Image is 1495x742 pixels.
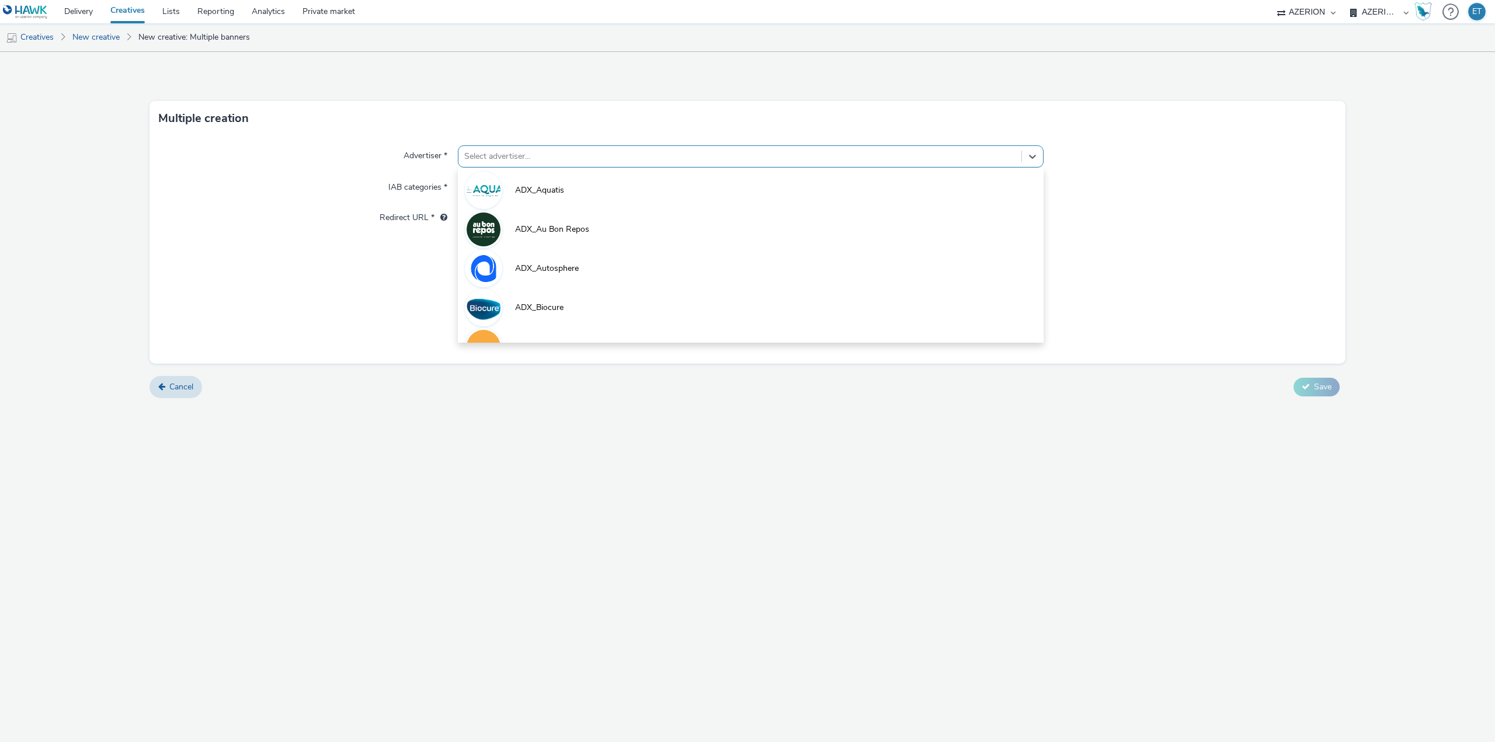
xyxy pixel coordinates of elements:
label: IAB categories * [384,177,452,193]
img: undefined Logo [3,5,48,19]
label: Advertiser * [399,145,452,162]
button: Save [1294,378,1340,396]
h3: Multiple creation [158,110,249,127]
span: Save [1314,381,1331,392]
img: ADX_Aquatis [467,173,500,207]
img: ADX_Biocure [467,291,500,325]
a: New creative: Multiple banners [133,23,256,51]
img: Hawk Academy [1414,2,1432,21]
img: mobile [6,32,18,44]
div: ET [1472,3,1482,20]
span: Cancel [169,381,193,392]
div: URL will be used as a validation URL with some SSPs and it will be the redirection URL of your cr... [434,212,447,224]
span: ADX_Biocure [515,302,564,313]
span: ADX_Camber [515,341,564,353]
img: ADX_Au Bon Repos [467,213,500,246]
img: ADX_Autosphere [467,252,500,285]
span: ADX_Aquatis [515,184,564,196]
span: ADX_Au Bon Repos [515,224,589,235]
label: Redirect URL * [375,207,452,224]
a: Cancel [149,376,202,398]
img: ADX_Camber [467,330,500,364]
a: Hawk Academy [1414,2,1437,21]
span: ADX_Autosphere [515,263,579,274]
a: New creative [67,23,126,51]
